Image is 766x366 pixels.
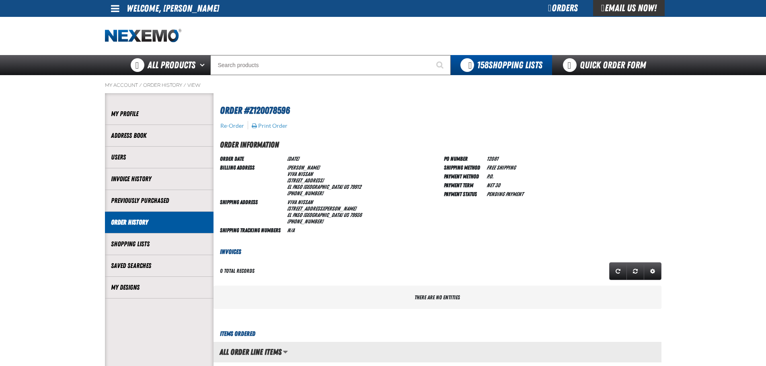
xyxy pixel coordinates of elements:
[214,247,661,257] h3: Invoices
[183,82,186,88] span: /
[487,164,515,171] span: Free Shipping
[111,153,207,162] a: Users
[287,171,313,177] span: Viva Nissan
[105,29,181,43] img: Nexemo logo
[343,212,349,218] span: US
[444,154,483,163] td: PO Number
[444,163,483,172] td: Shipping Method
[220,105,290,116] span: Order #Z120078596
[350,212,361,218] bdo: 79936
[477,59,489,71] strong: 158
[287,218,323,225] bdo: [PHONE_NUMBER]
[343,184,349,190] span: US
[220,267,255,275] div: 0 total records
[111,196,207,205] a: Previously Purchased
[287,205,356,212] span: [STREET_ADDRESS][PERSON_NAME]
[303,212,343,218] span: [GEOGRAPHIC_DATA]
[626,262,644,280] a: Reset grid action
[415,294,460,301] span: There are no entities
[287,164,320,171] span: [PERSON_NAME]
[111,131,207,140] a: Address Book
[220,139,661,151] h2: Order Information
[214,329,661,339] h3: Items Ordered
[444,180,483,189] td: Payment Term
[220,154,284,163] td: Order Date
[143,82,182,88] a: Order History
[444,172,483,180] td: Payment Method
[111,261,207,270] a: Saved Searches
[287,227,294,233] span: N/A
[111,109,207,119] a: My Profile
[105,82,138,88] a: My Account
[220,197,284,225] td: Shipping Address
[487,182,500,188] span: Net 30
[111,218,207,227] a: Order History
[220,122,244,129] button: Re-Order
[220,163,284,197] td: Billing Address
[287,199,313,205] span: Viva Nissan
[350,184,361,190] bdo: 79912
[477,59,542,71] span: Shopping Lists
[111,174,207,184] a: Invoice History
[287,212,302,218] span: EL PASO
[487,191,523,197] span: Pending payment
[187,82,201,88] a: View
[451,55,552,75] button: You have 158 Shopping Lists. Open to view details
[214,348,281,356] h2: All Order Line Items
[283,345,288,359] button: Manage grid views. Current view is All Order Line Items
[287,190,323,196] bdo: [PHONE_NUMBER]
[210,55,451,75] input: Search
[148,58,195,72] span: All Products
[609,262,627,280] a: Refresh grid action
[487,155,498,162] span: 12081
[111,283,207,292] a: My Designs
[431,55,451,75] button: Start Searching
[303,184,343,190] span: [GEOGRAPHIC_DATA]
[139,82,142,88] span: /
[444,189,483,198] td: Payment Status
[105,82,661,88] nav: Breadcrumbs
[287,155,299,162] span: [DATE]
[644,262,661,280] a: Expand or Collapse Grid Settings
[251,122,288,129] button: Print Order
[552,55,661,75] a: Quick Order Form
[487,173,493,180] span: P.O.
[287,184,302,190] span: EL PASO
[287,177,324,184] span: [STREET_ADDRESS]
[105,29,181,43] a: Home
[111,239,207,249] a: Shopping Lists
[197,55,210,75] button: Open All Products pages
[220,225,284,234] td: Shipping Tracking Numbers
